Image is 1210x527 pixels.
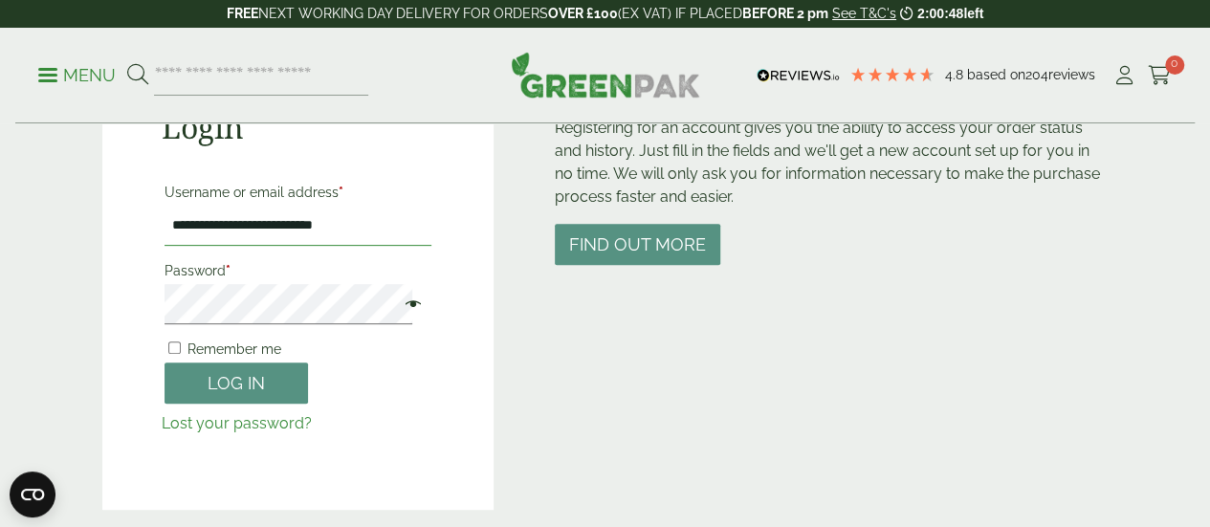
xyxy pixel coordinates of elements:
button: Find out more [555,224,720,265]
img: REVIEWS.io [757,69,840,82]
i: My Account [1112,66,1136,85]
a: See T&C's [832,6,896,21]
span: 204 [1025,67,1048,82]
p: Registering for an account gives you the ability to access your order status and history. Just fi... [555,117,1108,209]
div: 4.79 Stars [849,66,935,83]
span: left [963,6,983,21]
button: Open CMP widget [10,472,55,517]
strong: OVER £100 [548,6,618,21]
strong: FREE [227,6,258,21]
h2: Login [162,109,435,145]
span: 4.8 [945,67,967,82]
span: reviews [1048,67,1095,82]
a: Find out more [555,236,720,254]
i: Cart [1148,66,1172,85]
button: Log in [165,362,308,404]
a: Menu [38,64,116,83]
input: Remember me [168,341,181,354]
a: 0 [1148,61,1172,90]
p: Menu [38,64,116,87]
strong: BEFORE 2 pm [742,6,828,21]
span: Remember me [187,341,281,357]
span: Based on [967,67,1025,82]
label: Password [165,257,432,284]
span: 2:00:48 [917,6,963,21]
label: Username or email address [165,179,432,206]
a: Lost your password? [162,414,312,432]
span: 0 [1165,55,1184,75]
img: GreenPak Supplies [511,52,700,98]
